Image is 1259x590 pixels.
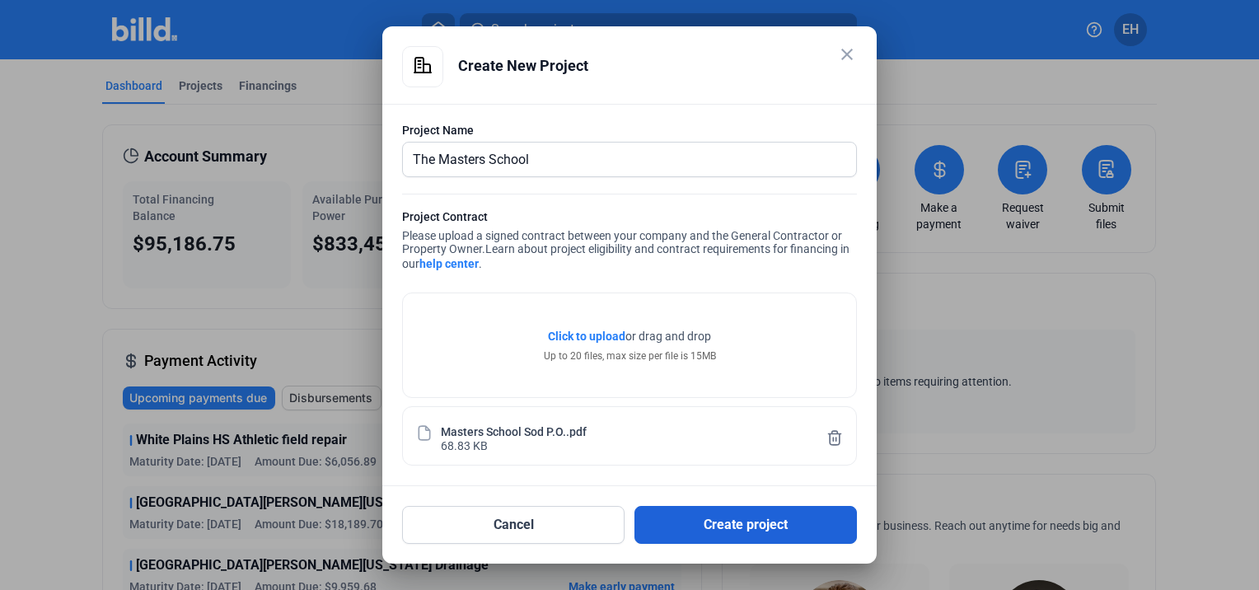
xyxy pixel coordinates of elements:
[548,330,625,343] span: Click to upload
[837,44,857,64] mat-icon: close
[402,122,857,138] div: Project Name
[402,208,857,229] div: Project Contract
[441,424,587,438] div: Masters School Sod P.O..pdf
[441,438,488,452] div: 68.83 KB
[402,208,857,276] div: Please upload a signed contract between your company and the General Contractor or Property Owner.
[419,257,479,270] a: help center
[634,506,857,544] button: Create project
[544,349,716,363] div: Up to 20 files, max size per file is 15MB
[402,242,849,270] span: Learn about project eligibility and contract requirements for financing in our .
[402,506,625,544] button: Cancel
[458,46,857,86] div: Create New Project
[625,328,711,344] span: or drag and drop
